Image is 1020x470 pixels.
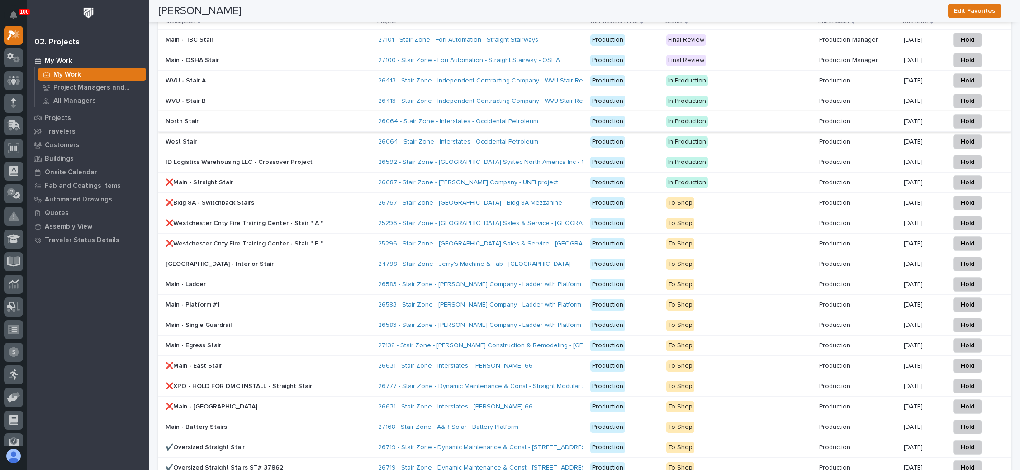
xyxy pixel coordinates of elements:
p: ❌Westchester Cnty Fire Training Center - Stair " B " [166,240,324,248]
div: Production [590,75,625,86]
p: Customers [45,141,80,149]
p: [DATE] [904,199,943,207]
button: Hold [953,338,982,353]
p: Production [819,381,852,390]
p: Production Manager [819,34,880,44]
p: [DATE] [904,240,943,248]
a: Customers [27,138,149,152]
p: ✔️Oversized Straight Stair [166,444,324,451]
a: 27100 - Stair Zone - Fori Automation - Straight Stairway - OSHA [378,57,560,64]
span: Hold [961,259,974,269]
p: [DATE] [904,301,943,309]
button: Hold [953,196,982,210]
p: [DATE] [904,403,943,411]
button: Hold [953,236,982,251]
span: Hold [961,197,974,208]
p: ❌Main - [GEOGRAPHIC_DATA] [166,403,324,411]
h2: [PERSON_NAME] [158,5,242,18]
a: 25296 - Stair Zone - [GEOGRAPHIC_DATA] Sales & Service - [GEOGRAPHIC_DATA] Fire Training Cent [378,240,671,248]
div: In Production [666,157,708,168]
p: Fab and Coatings Items [45,182,121,190]
div: To Shop [666,401,694,412]
p: WVU - Stair B [166,97,324,105]
div: Final Review [666,55,706,66]
div: To Shop [666,238,694,249]
button: Hold [953,277,982,292]
p: Status [665,17,683,27]
p: [DATE] [904,444,943,451]
a: 26631 - Stair Zone - Interstates - [PERSON_NAME] 66 [378,362,533,370]
div: Production [590,401,625,412]
button: Hold [953,440,982,455]
div: Production [590,177,625,188]
p: Assembly View [45,223,92,231]
button: Edit Favorites [948,4,1001,18]
p: Onsite Calendar [45,168,97,177]
div: To Shop [666,259,694,270]
span: Hold [961,157,974,168]
div: In Production [666,116,708,127]
button: Hold [953,134,982,149]
p: Production [819,96,852,105]
tr: Main - Single Guardrail26583 - Stair Zone - [PERSON_NAME] Company - Ladder with Platform Producti... [158,315,1011,336]
div: To Shop [666,360,694,372]
tr: [GEOGRAPHIC_DATA] - Interior Stair24798 - Stair Zone - Jerry's Machine & Fab - [GEOGRAPHIC_DATA] ... [158,254,1011,274]
p: All Managers [53,97,96,105]
tr: Main - Platform #126583 - Stair Zone - [PERSON_NAME] Company - Ladder with Platform ProductionTo ... [158,295,1011,315]
p: Main - IBC Stair [166,36,324,44]
div: Production [590,320,625,331]
span: Hold [961,55,974,66]
a: 26631 - Stair Zone - Interstates - [PERSON_NAME] 66 [378,403,533,411]
a: 26719 - Stair Zone - Dynamic Maintenance & Const - [STREET_ADDRESS][PERSON_NAME] [378,444,641,451]
span: Edit Favorites [954,5,995,16]
a: 26413 - Stair Zone - Independent Contracting Company - WVU Stair Replacement [378,97,613,105]
tr: ID Logistics Warehousing LLC - Crossover Project26592 - Stair Zone - [GEOGRAPHIC_DATA] Systec Nor... [158,152,1011,173]
p: Quotes [45,209,69,217]
p: This Traveler is For [589,17,638,27]
tr: ❌Westchester Cnty Fire Training Center - Stair " B "25296 - Stair Zone - [GEOGRAPHIC_DATA] Sales ... [158,234,1011,254]
div: In Production [666,96,708,107]
p: [DATE] [904,158,943,166]
span: Hold [961,360,974,371]
p: Travelers [45,128,76,136]
a: Automated Drawings [27,192,149,206]
a: Fab and Coatings Items [27,179,149,192]
button: Hold [953,73,982,88]
p: [DATE] [904,260,943,268]
a: My Work [35,68,149,81]
a: 26583 - Stair Zone - [PERSON_NAME] Company - Ladder with Platform [378,321,581,329]
div: To Shop [666,279,694,290]
a: Onsite Calendar [27,165,149,179]
button: Hold [953,318,982,332]
p: Ball In Court [818,17,849,27]
a: Buildings [27,152,149,165]
a: Project Managers and Engineers [35,81,149,94]
div: Production [590,340,625,351]
a: My Work [27,54,149,67]
span: Hold [961,422,974,432]
p: My Work [45,57,72,65]
div: Notifications100 [11,11,23,25]
a: 26583 - Stair Zone - [PERSON_NAME] Company - Ladder with Platform [378,281,581,288]
div: To Shop [666,422,694,433]
span: Hold [961,75,974,86]
span: Hold [961,177,974,188]
p: ❌Main - Straight Stair [166,179,324,187]
a: 26064 - Stair Zone - Interstates - Occidental Petroleum [378,138,538,146]
p: Description [166,17,195,27]
a: Traveler Status Details [27,233,149,247]
a: 26064 - Stair Zone - Interstates - Occidental Petroleum [378,118,538,125]
div: Production [590,34,625,46]
a: All Managers [35,94,149,107]
p: [DATE] [904,220,943,227]
div: Production [590,136,625,148]
tr: ❌Bldg 8A - Switchback Stairs26767 - Stair Zone - [GEOGRAPHIC_DATA] - Bldg 8A Mezzanine Production... [158,193,1011,213]
button: Hold [953,175,982,190]
p: Production [819,136,852,146]
p: [DATE] [904,179,943,187]
p: Production [819,75,852,85]
span: Hold [961,279,974,290]
a: Assembly View [27,220,149,233]
a: Quotes [27,206,149,220]
div: Production [590,116,625,127]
